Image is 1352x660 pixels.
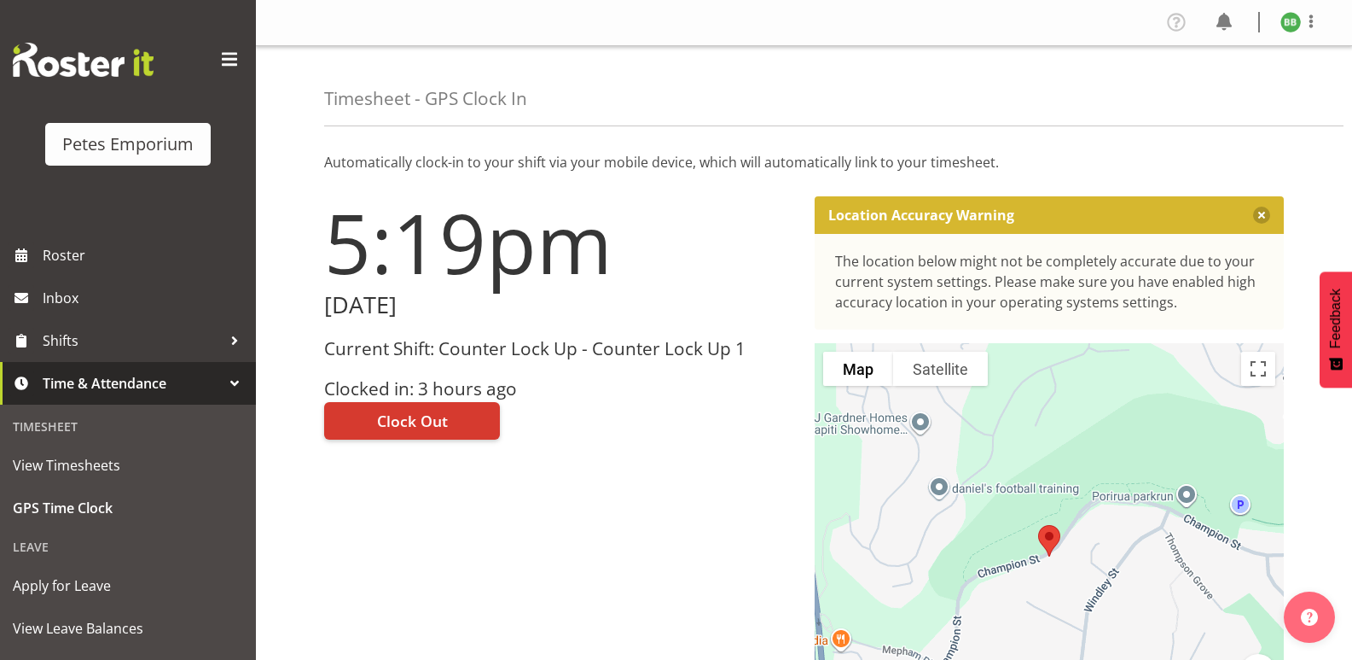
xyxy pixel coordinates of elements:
p: Location Accuracy Warning [828,207,1014,224]
p: Automatically clock-in to your shift via your mobile device, which will automatically link to you... [324,152,1284,172]
div: Timesheet [4,409,252,444]
h3: Clocked in: 3 hours ago [324,379,794,399]
button: Close message [1253,207,1270,224]
a: View Leave Balances [4,607,252,650]
a: GPS Time Clock [4,487,252,529]
a: Apply for Leave [4,564,252,607]
span: Inbox [43,285,247,311]
h3: Current Shift: Counter Lock Up - Counter Lock Up 1 [324,339,794,359]
h2: [DATE] [324,292,794,318]
img: beena-bist9974.jpg [1280,12,1301,32]
button: Clock Out [324,402,500,440]
span: Roster [43,242,247,268]
div: Leave [4,529,252,564]
h4: Timesheet - GPS Clock In [324,89,527,108]
div: The location below might not be completely accurate due to your current system settings. Please m... [835,251,1264,312]
span: Shifts [43,328,222,353]
span: Feedback [1328,289,1343,348]
span: Time & Attendance [43,371,222,396]
button: Feedback - Show survey [1320,272,1352,388]
img: Rosterit website logo [13,43,154,77]
button: Show satellite imagery [893,352,988,386]
button: Show street map [823,352,893,386]
div: Petes Emporium [62,131,194,157]
span: GPS Time Clock [13,495,243,521]
span: View Timesheets [13,453,243,478]
img: help-xxl-2.png [1301,609,1318,626]
button: Toggle fullscreen view [1241,352,1275,386]
span: Clock Out [377,410,448,432]
span: Apply for Leave [13,573,243,599]
h1: 5:19pm [324,196,794,289]
a: View Timesheets [4,444,252,487]
span: View Leave Balances [13,616,243,641]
